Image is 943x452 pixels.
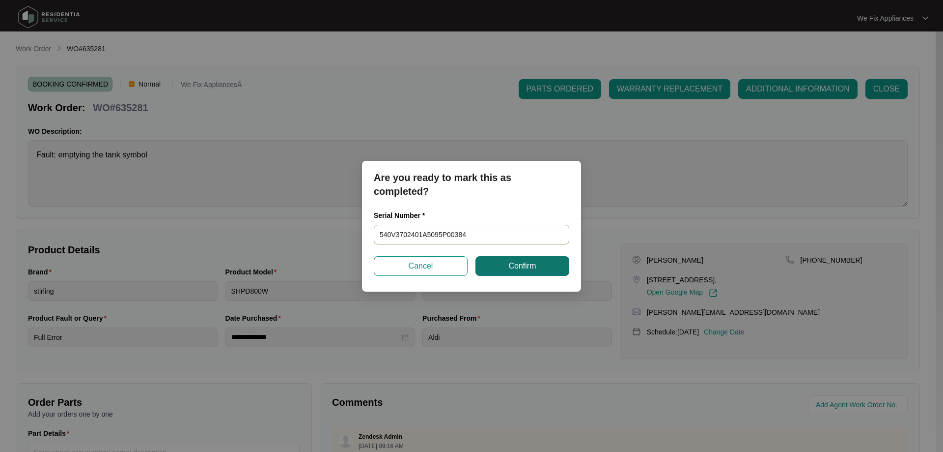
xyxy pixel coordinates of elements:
p: Are you ready to mark this as [374,171,569,184]
label: Serial Number * [374,211,432,220]
button: Confirm [475,256,569,276]
p: completed? [374,184,569,198]
span: Confirm [508,260,536,272]
button: Cancel [374,256,468,276]
span: Cancel [409,260,433,272]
